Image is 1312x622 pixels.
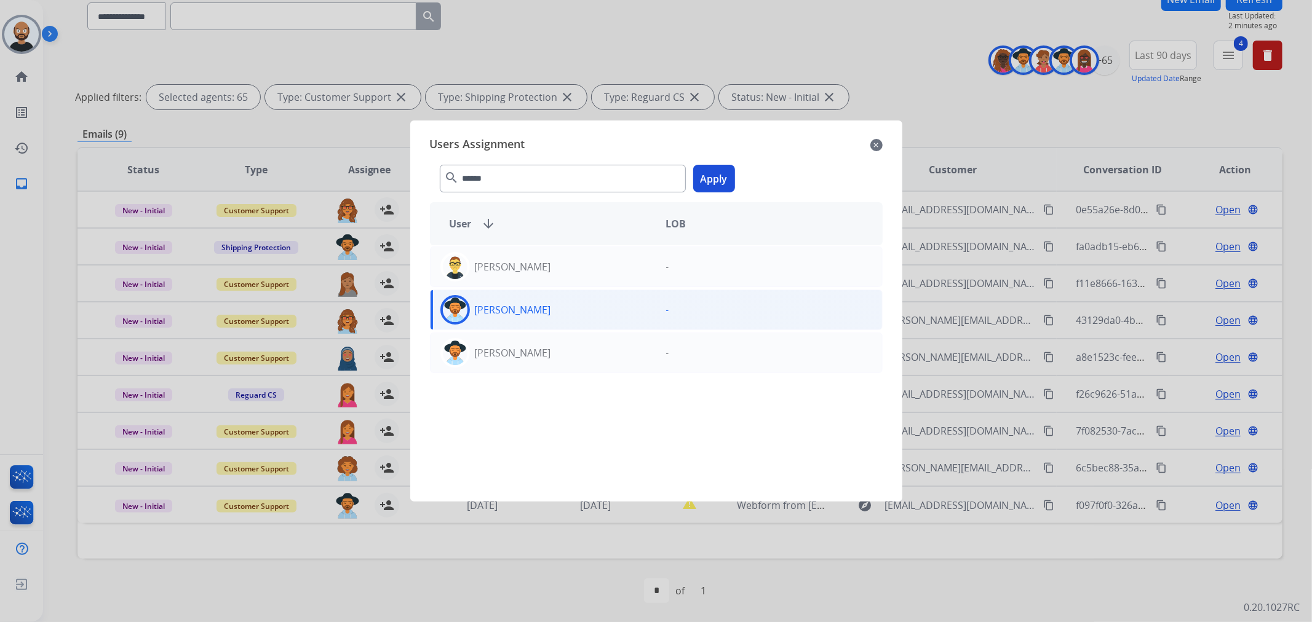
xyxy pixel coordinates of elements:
p: - [666,259,669,274]
mat-icon: search [445,170,459,185]
p: - [666,302,669,317]
p: [PERSON_NAME] [475,259,551,274]
button: Apply [693,165,735,192]
p: - [666,345,669,360]
p: [PERSON_NAME] [475,302,551,317]
span: Users Assignment [430,135,525,155]
div: User [440,216,656,231]
mat-icon: close [870,138,883,152]
span: LOB [666,216,686,231]
mat-icon: arrow_downward [482,216,496,231]
p: [PERSON_NAME] [475,345,551,360]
